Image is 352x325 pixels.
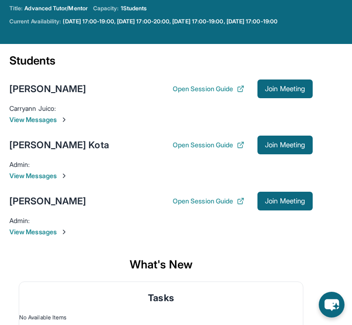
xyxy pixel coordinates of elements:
[9,248,313,282] div: What's New
[319,292,345,318] button: chat-button
[265,142,305,148] span: Join Meeting
[9,138,109,152] div: [PERSON_NAME] Kota
[60,228,68,236] img: Chevron-Right
[148,291,174,304] span: Tasks
[93,5,119,12] span: Capacity:
[257,192,313,210] button: Join Meeting
[9,115,313,124] span: View Messages
[257,79,313,98] button: Join Meeting
[9,104,56,112] span: Carryann Juico :
[9,195,86,208] div: [PERSON_NAME]
[24,5,87,12] span: Advanced Tutor/Mentor
[265,198,305,204] span: Join Meeting
[173,140,244,150] button: Open Session Guide
[60,116,68,123] img: Chevron-Right
[9,227,313,237] span: View Messages
[121,5,147,12] span: 1 Students
[9,53,313,74] div: Students
[63,18,277,25] a: [DATE] 17:00-19:00, [DATE] 17:00-20:00, [DATE] 17:00-19:00, [DATE] 17:00-19:00
[265,86,305,92] span: Join Meeting
[60,172,68,180] img: Chevron-Right
[173,196,244,206] button: Open Session Guide
[9,5,22,12] span: Title:
[9,18,61,25] span: Current Availability:
[257,136,313,154] button: Join Meeting
[173,84,244,94] button: Open Session Guide
[9,217,29,224] span: Admin :
[9,82,86,95] div: [PERSON_NAME]
[9,160,29,168] span: Admin :
[19,314,303,321] div: No Available Items
[9,171,313,181] span: View Messages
